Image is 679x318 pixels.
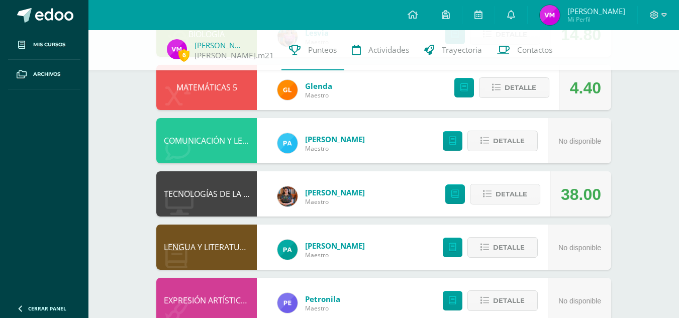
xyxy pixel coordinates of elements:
[156,171,257,217] div: TECNOLOGÍAS DE LA INFORMACIÓN Y LA COMUNICACIÓN 5
[178,49,189,61] span: 6
[567,15,625,24] span: Mi Perfil
[344,30,417,70] a: Actividades
[470,184,540,204] button: Detalle
[277,240,298,260] img: 53dbe22d98c82c2b31f74347440a2e81.png
[567,6,625,16] span: [PERSON_NAME]
[558,297,601,305] span: No disponible
[33,70,60,78] span: Archivos
[467,131,538,151] button: Detalle
[305,81,332,91] a: Glenda
[493,238,525,257] span: Detalle
[540,5,560,25] img: 1482e61827912c413ecea4360efdfdd3.png
[308,45,337,55] span: Punteos
[305,197,365,206] span: Maestro
[493,291,525,310] span: Detalle
[277,80,298,100] img: 7115e4ef1502d82e30f2a52f7cb22b3f.png
[305,251,365,259] span: Maestro
[490,30,560,70] a: Contactos
[558,244,601,252] span: No disponible
[277,293,298,313] img: 5c99eb5223c44f6a28178f7daff48da6.png
[8,30,80,60] a: Mis cursos
[467,290,538,311] button: Detalle
[558,137,601,145] span: No disponible
[505,78,536,97] span: Detalle
[305,187,365,197] a: [PERSON_NAME]
[305,144,365,153] span: Maestro
[167,39,187,59] img: 1482e61827912c413ecea4360efdfdd3.png
[417,30,490,70] a: Trayectoria
[305,241,365,251] a: [PERSON_NAME]
[368,45,409,55] span: Actividades
[8,60,80,89] a: Archivos
[467,237,538,258] button: Detalle
[156,118,257,163] div: COMUNICACIÓN Y LENGUAJE L3 (INGLÉS)
[305,304,340,312] span: Maestro
[277,186,298,206] img: 60a759e8b02ec95d430434cf0c0a55c7.png
[33,41,65,49] span: Mis cursos
[156,225,257,270] div: LENGUA Y LITERATURA 5
[28,305,66,312] span: Cerrar panel
[277,133,298,153] img: 4d02e55cc8043f0aab29493a7075c5f8.png
[570,65,601,111] div: 4.40
[493,132,525,150] span: Detalle
[156,65,257,110] div: MATEMÁTICAS 5
[305,134,365,144] a: [PERSON_NAME]
[195,40,245,50] a: [PERSON_NAME]
[496,185,527,203] span: Detalle
[479,77,549,98] button: Detalle
[442,45,482,55] span: Trayectoria
[281,30,344,70] a: Punteos
[305,294,340,304] a: Petronila
[561,172,601,217] div: 38.00
[517,45,552,55] span: Contactos
[195,50,274,61] a: [PERSON_NAME].m21
[305,91,332,99] span: Maestro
